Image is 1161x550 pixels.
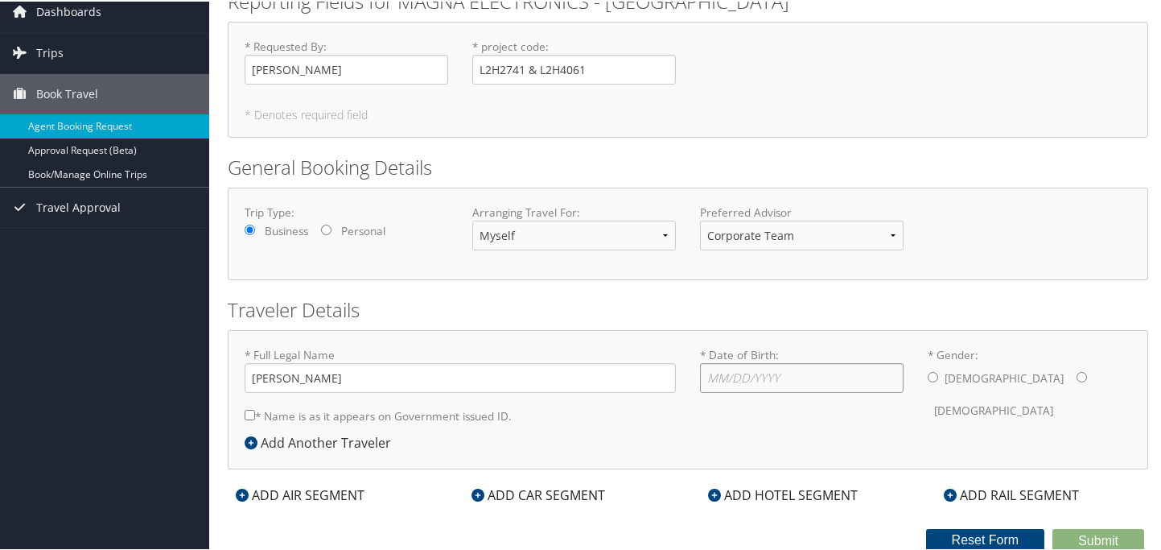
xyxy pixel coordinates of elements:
[928,370,938,381] input: * Gender:[DEMOGRAPHIC_DATA][DEMOGRAPHIC_DATA]
[700,345,904,391] label: * Date of Birth:
[464,484,614,503] div: ADD CAR SEGMENT
[1077,370,1087,381] input: * Gender:[DEMOGRAPHIC_DATA][DEMOGRAPHIC_DATA]
[36,72,98,113] span: Book Travel
[700,203,904,219] label: Preferred Advisor
[265,221,308,238] label: Business
[245,432,399,451] div: Add Another Traveler
[245,399,512,429] label: * Name is as it appears on Government issued ID.
[341,221,385,238] label: Personal
[245,203,448,219] label: Trip Type:
[245,53,448,83] input: * Requested By:
[36,186,121,226] span: Travel Approval
[472,37,676,83] label: * project code :
[926,527,1045,550] button: Reset Form
[245,345,676,391] label: * Full Legal Name
[245,37,448,83] label: * Requested By :
[245,362,676,391] input: * Full Legal Name
[245,108,1131,119] h5: * Denotes required field
[928,345,1131,425] label: * Gender:
[228,484,373,503] div: ADD AIR SEGMENT
[700,484,866,503] div: ADD HOTEL SEGMENT
[472,53,676,83] input: * project code:
[945,362,1064,392] label: [DEMOGRAPHIC_DATA]
[36,31,64,72] span: Trips
[937,484,1088,503] div: ADD RAIL SEGMENT
[934,394,1053,424] label: [DEMOGRAPHIC_DATA]
[228,295,1148,322] h2: Traveler Details
[228,152,1148,180] h2: General Booking Details
[472,203,676,219] label: Arranging Travel For:
[700,362,904,391] input: * Date of Birth:
[245,408,255,419] input: * Name is as it appears on Government issued ID.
